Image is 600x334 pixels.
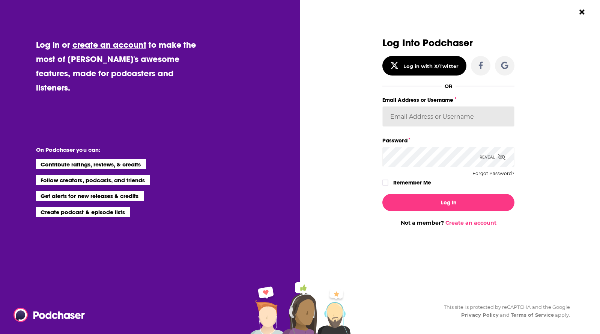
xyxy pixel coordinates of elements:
[36,191,144,201] li: Get alerts for new releases & credits
[480,147,505,167] div: Reveal
[14,308,86,322] img: Podchaser - Follow, Share and Rate Podcasts
[36,159,146,169] li: Contribute ratings, reviews, & credits
[445,219,496,226] a: Create an account
[382,95,514,105] label: Email Address or Username
[393,178,431,187] label: Remember Me
[461,312,499,318] a: Privacy Policy
[382,38,514,48] h3: Log Into Podchaser
[445,83,453,89] div: OR
[382,219,514,226] div: Not a member?
[382,194,514,211] button: Log In
[403,63,459,69] div: Log in with X/Twitter
[36,175,150,185] li: Follow creators, podcasts, and friends
[438,303,570,319] div: This site is protected by reCAPTCHA and the Google and apply.
[382,136,514,145] label: Password
[382,56,466,76] button: Log in with X/Twitter
[511,312,554,318] a: Terms of Service
[472,171,514,176] button: Forgot Password?
[36,207,130,217] li: Create podcast & episode lists
[382,106,514,127] input: Email Address or Username
[14,308,80,322] a: Podchaser - Follow, Share and Rate Podcasts
[72,39,146,50] a: create an account
[575,5,589,19] button: Close Button
[36,146,186,153] li: On Podchaser you can:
